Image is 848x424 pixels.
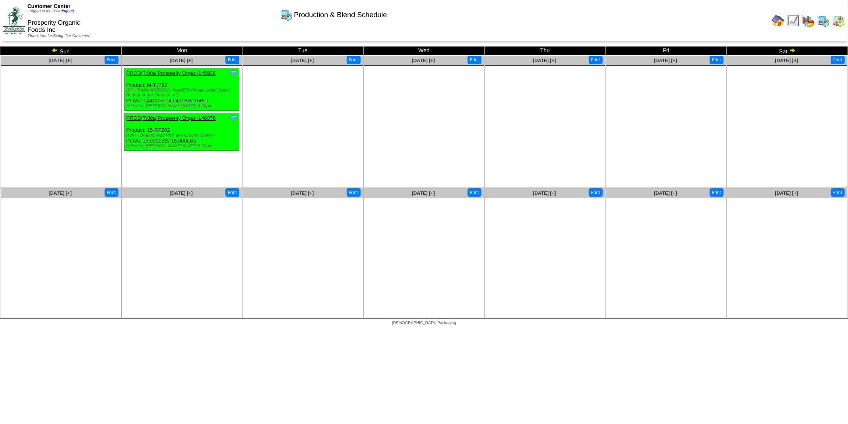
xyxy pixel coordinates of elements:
[831,56,845,64] button: Print
[789,47,796,53] img: arrowright.gif
[772,14,784,27] img: home.gif
[105,56,118,64] button: Print
[291,190,314,196] a: [DATE] [+]
[27,3,70,9] span: Customer Center
[347,188,361,197] button: Print
[775,58,798,63] a: [DATE] [+]
[126,88,239,98] div: (FP - Trader [PERSON_NAME]'s Private Label Oranic Buttery Vegan Spread - IP)
[485,47,606,55] td: Thu
[654,190,677,196] a: [DATE] [+]
[392,321,456,325] span: [DEMOGRAPHIC_DATA] Packaging
[225,188,239,197] button: Print
[533,58,556,63] a: [DATE] [+]
[170,190,193,196] a: [DATE] [+]
[126,133,239,138] div: (WIP - Organic Melt Rich and Creamy Butter)
[27,34,91,38] span: Thank You for Being Our Customer!
[291,58,314,63] a: [DATE] [+]
[589,56,603,64] button: Print
[229,69,237,77] img: Tooltip
[710,188,724,197] button: Print
[243,47,364,55] td: Tue
[347,56,361,64] button: Print
[294,11,387,19] span: Production & Blend Schedule
[363,47,485,55] td: Wed
[126,115,216,121] a: PROD(7:00a)Prosperity Organ-146076
[124,113,239,151] div: Product: 15-RF202 PLAN: 15,000LBS / 15,000LBS
[229,114,237,122] img: Tooltip
[3,7,25,34] img: ZoRoCo_Logo(Green%26Foil)%20jpg.webp
[280,8,293,21] img: calendarprod.gif
[787,14,799,27] img: line_graph.gif
[468,56,481,64] button: Print
[121,47,243,55] td: Mon
[126,104,239,108] div: Edited by [PERSON_NAME] [DATE] 4:20pm
[589,188,603,197] button: Print
[817,14,830,27] img: calendarprod.gif
[27,9,74,14] span: Logged in as Rcoe
[225,56,239,64] button: Print
[775,190,798,196] a: [DATE] [+]
[710,56,724,64] button: Print
[605,47,727,55] td: Fri
[126,144,239,148] div: Edited by [PERSON_NAME] [DATE] 9:02pm
[170,58,193,63] a: [DATE] [+]
[105,188,118,197] button: Print
[60,9,74,14] a: (logout)
[802,14,815,27] img: graph.gif
[27,20,80,33] span: Prosperity Organic Foods Inc
[727,47,848,55] td: Sat
[412,58,435,63] a: [DATE] [+]
[124,68,239,111] div: Product: M-TJ762 PLAN: 1,440CS / 14,040LBS / 15PLT
[468,188,481,197] button: Print
[412,190,435,196] a: [DATE] [+]
[49,58,72,63] a: [DATE] [+]
[533,190,556,196] a: [DATE] [+]
[832,14,845,27] img: calendarinout.gif
[49,190,72,196] a: [DATE] [+]
[52,47,58,53] img: arrowleft.gif
[654,58,677,63] a: [DATE] [+]
[831,188,845,197] button: Print
[0,47,122,55] td: Sun
[126,70,216,76] a: PROD(7:00a)Prosperity Organ-145938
